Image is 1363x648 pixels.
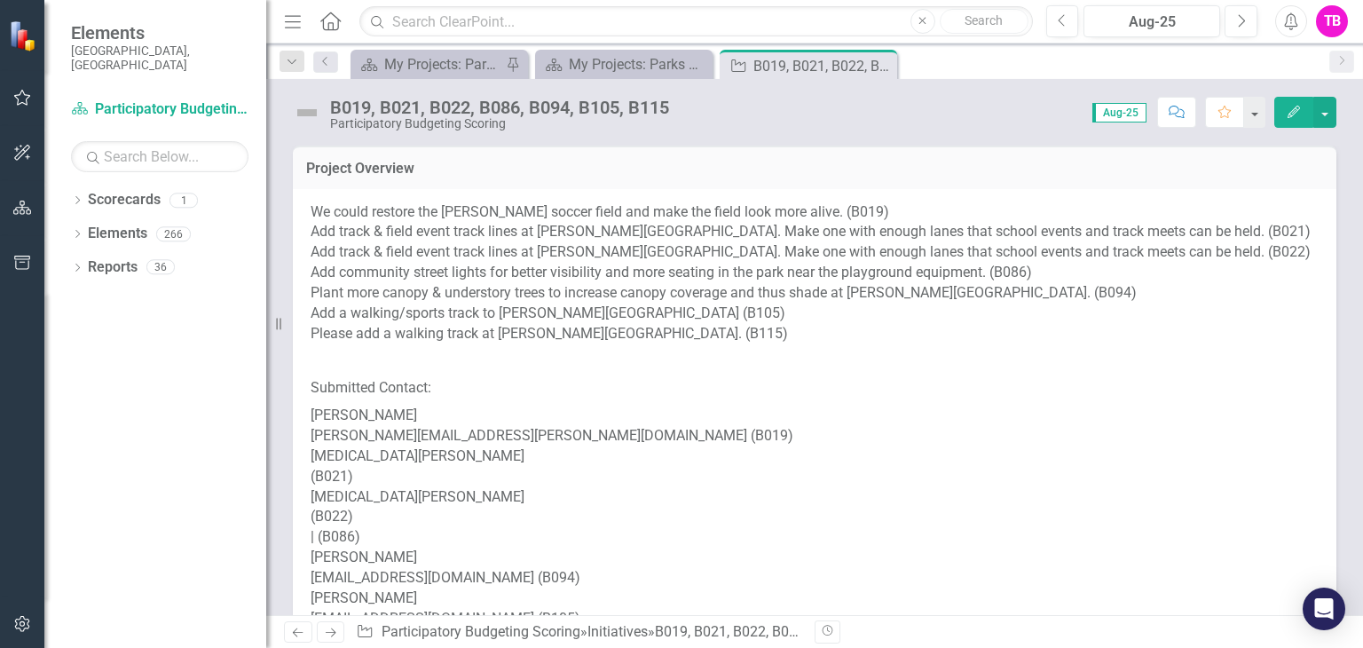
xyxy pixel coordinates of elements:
[1092,103,1146,122] span: Aug-25
[88,224,147,244] a: Elements
[965,13,1003,28] span: Search
[156,226,191,241] div: 266
[71,43,248,73] small: [GEOGRAPHIC_DATA], [GEOGRAPHIC_DATA]
[169,193,198,208] div: 1
[569,53,708,75] div: My Projects: Parks & Recreation
[655,623,922,640] div: B019, B021, B022, B086, B094, B105, B115
[940,9,1028,34] button: Search
[587,623,648,640] a: Initiatives
[306,161,1323,177] h3: Project Overview
[355,53,501,75] a: My Projects: Parks & Recreation Spanish
[88,257,138,278] a: Reports
[146,260,175,275] div: 36
[1083,5,1220,37] button: Aug-25
[330,117,669,130] div: Participatory Budgeting Scoring
[1316,5,1348,37] button: TB
[330,98,669,117] div: B019, B021, B022, B086, B094, B105, B115
[753,55,893,77] div: B019, B021, B022, B086, B094, B105, B115
[382,623,580,640] a: Participatory Budgeting Scoring
[540,53,708,75] a: My Projects: Parks & Recreation
[311,202,1319,348] p: We could restore the [PERSON_NAME] soccer field and make the field look more alive. (B019) Add tr...
[293,99,321,127] img: Not Defined
[71,141,248,172] input: Search Below...
[9,20,40,51] img: ClearPoint Strategy
[1090,12,1214,33] div: Aug-25
[356,622,801,643] div: » »
[71,22,248,43] span: Elements
[71,99,248,120] a: Participatory Budgeting Scoring
[1303,588,1345,630] div: Open Intercom Messenger
[88,190,161,210] a: Scorecards
[311,375,1319,402] p: Submitted Contact:
[384,53,501,75] div: My Projects: Parks & Recreation Spanish
[359,6,1032,37] input: Search ClearPoint...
